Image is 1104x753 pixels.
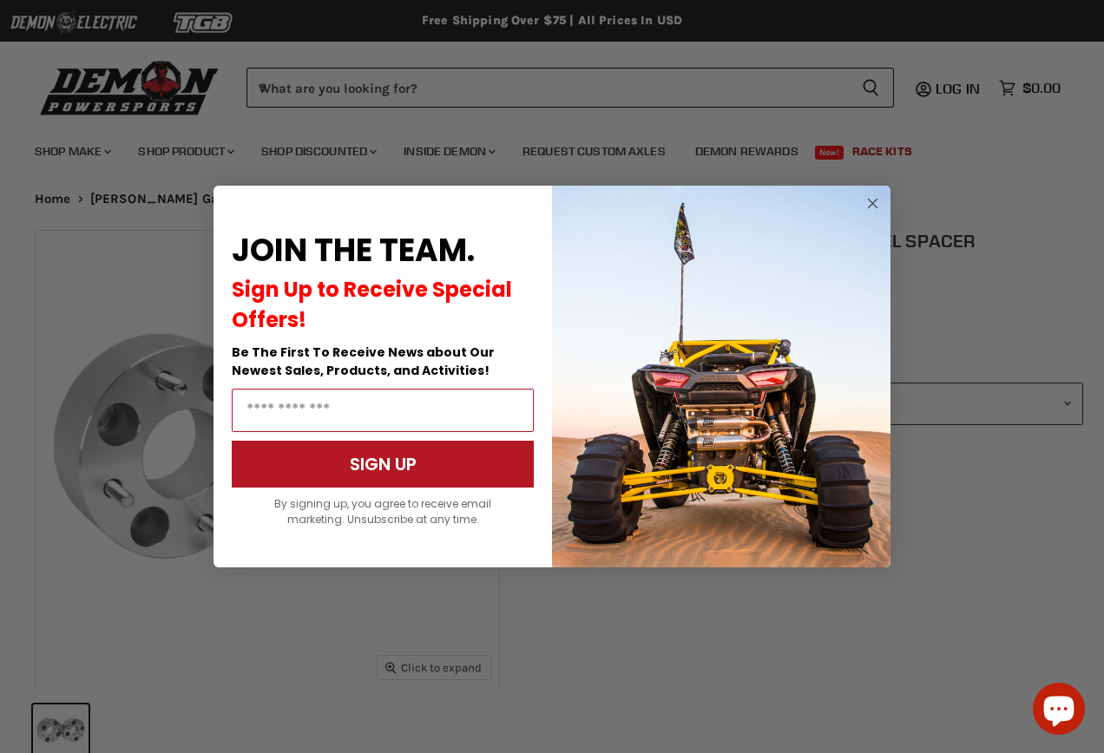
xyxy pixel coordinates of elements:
[552,186,890,567] img: a9095488-b6e7-41ba-879d-588abfab540b.jpeg
[232,441,534,488] button: SIGN UP
[232,389,534,432] input: Email Address
[232,275,512,334] span: Sign Up to Receive Special Offers!
[274,496,491,527] span: By signing up, you agree to receive email marketing. Unsubscribe at any time.
[862,193,884,214] button: Close dialog
[232,228,475,272] span: JOIN THE TEAM.
[1028,683,1090,739] inbox-online-store-chat: Shopify online store chat
[232,344,495,379] span: Be The First To Receive News about Our Newest Sales, Products, and Activities!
